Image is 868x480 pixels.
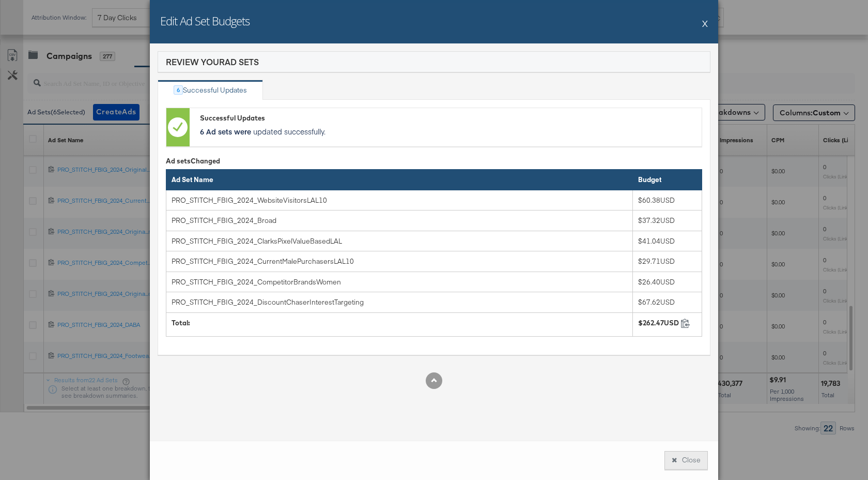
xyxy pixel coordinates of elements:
th: Ad Set Name [166,170,633,190]
td: $60.38USD [632,190,702,211]
td: $29.71USD [632,251,702,272]
div: PRO_STITCH_FBIG_2024_ClarksPixelValueBasedLAL [172,236,585,246]
p: updated successfully. [200,126,696,137]
div: Review Your Ad Sets [166,56,259,68]
td: $41.04USD [632,231,702,251]
strong: 6 Ad sets were [200,126,251,137]
th: Budget [632,170,702,190]
div: $262.47USD [638,318,679,328]
div: Successful Updates [200,113,696,123]
div: 6 [174,85,183,95]
button: X [702,13,708,34]
h2: Edit Ad Set Budgets [160,13,250,28]
div: Ad sets Changed [166,156,702,166]
div: Successful Updates [183,85,247,95]
td: $37.32USD [632,211,702,231]
button: Close [664,451,708,470]
div: PRO_STITCH_FBIG_2024_WebsiteVisitorsLAL10 [172,196,585,205]
div: PRO_STITCH_FBIG_2024_CurrentMalePurchasersLAL10 [172,257,585,266]
div: PRO_STITCH_FBIG_2024_Broad [172,216,585,226]
div: PRO_STITCH_FBIG_2024_DiscountChaserInterestTargeting [172,297,585,307]
td: $26.40USD [632,272,702,292]
div: PRO_STITCH_FBIG_2024_CompetitorBrandsWomen [172,277,585,287]
div: Total: [172,318,627,328]
td: $67.62USD [632,292,702,313]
